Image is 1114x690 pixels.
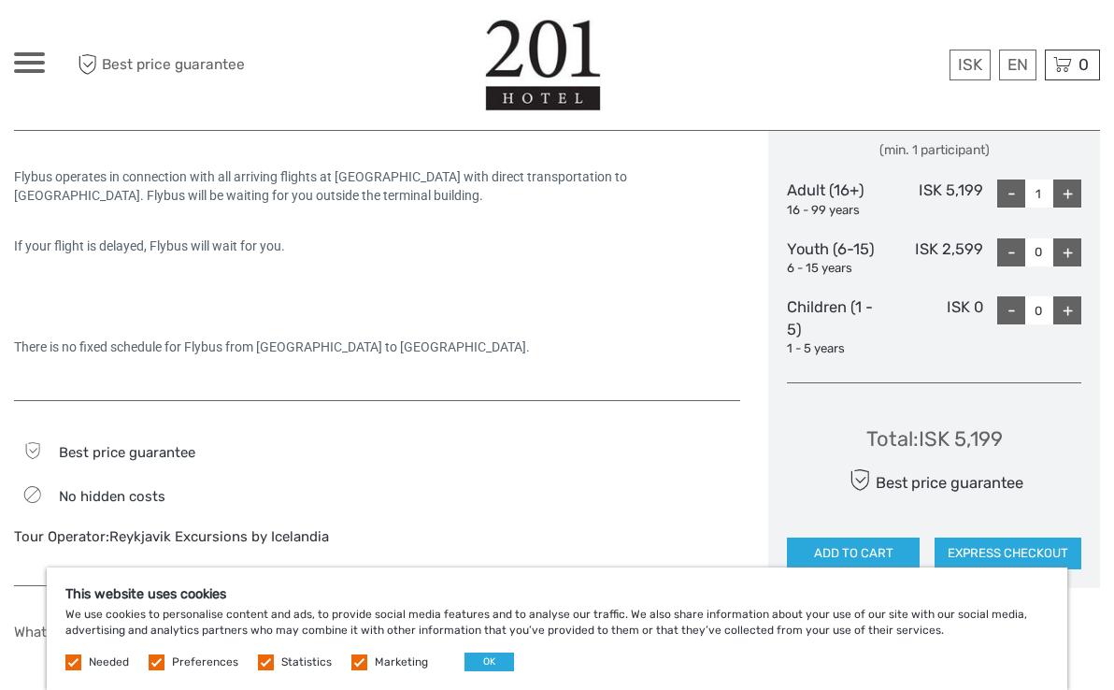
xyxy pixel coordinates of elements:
div: - [997,238,1025,266]
div: EN [999,50,1036,80]
div: 16 - 99 years [787,202,885,220]
h5: This website uses cookies [65,586,1049,602]
button: ADD TO CART [787,538,920,569]
span: ISK [958,55,982,74]
span: Flybus operates in connection with all arriving flights at [GEOGRAPHIC_DATA] with direct transpor... [14,169,630,203]
h5: What is included [14,624,358,640]
ul: Bus FareDrop Off at select locationsFree Wi-Fi [14,659,358,680]
span: No hidden costs [59,488,165,505]
div: ISK 5,199 [885,180,983,219]
label: Marketing [375,654,428,670]
span: Best price guarantee [59,444,195,461]
button: EXPRESS CHECKOUT [935,538,1081,569]
label: Needed [89,654,129,670]
div: 1 - 5 years [787,340,885,358]
button: OK [464,653,514,671]
img: 1139-69e80d06-57d7-4973-b0b3-45c5474b2b75_logo_big.jpg [485,19,600,111]
label: Preferences [172,654,238,670]
div: Total : ISK 5,199 [866,424,1003,453]
div: Children (1 - 5) [787,296,885,358]
span: 0 [1076,55,1092,74]
div: - [997,296,1025,324]
button: Open LiveChat chat widget [215,29,237,51]
div: Best price guarantee [845,464,1023,496]
div: Tour Operator: [14,527,358,547]
div: - [997,180,1025,208]
p: We're away right now. Please check back later! [26,33,211,48]
div: ISK 2,599 [885,238,983,278]
div: We use cookies to personalise content and ads, to provide social media features and to analyse ou... [47,568,1067,690]
div: + [1053,296,1081,324]
div: + [1053,180,1081,208]
span: There is no fixed schedule for Flybus from [GEOGRAPHIC_DATA] to [GEOGRAPHIC_DATA]. [14,339,530,354]
div: Youth (6-15) [787,238,885,278]
label: Statistics [281,654,332,670]
div: Adult (16+) [787,180,885,219]
div: (min. 1 participant) [787,141,1081,160]
a: Reykjavik Excursions by Icelandia [109,528,329,545]
div: + [1053,238,1081,266]
span: If your flight is delayed, Flybus will wait for you. [14,238,285,253]
div: 6 - 15 years [787,260,885,278]
span: Best price guarantee [73,50,286,80]
div: ISK 0 [885,296,983,358]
